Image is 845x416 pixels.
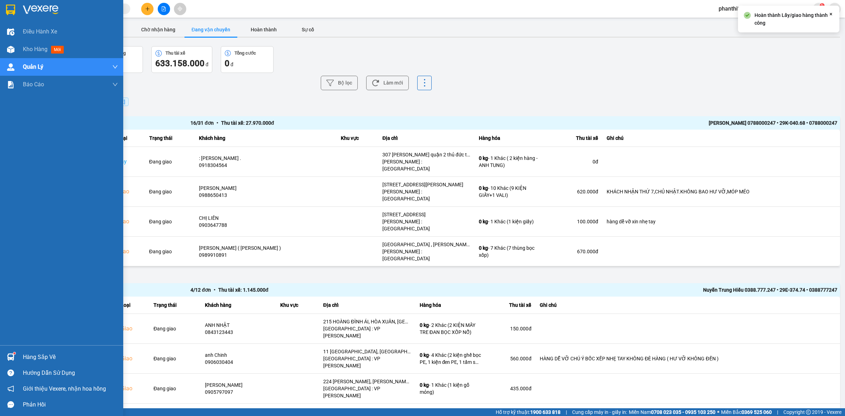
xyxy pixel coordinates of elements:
strong: 0708 023 035 - 0935 103 250 [651,409,715,415]
div: [PERSON_NAME] [205,381,271,389]
div: Đang giao [149,218,190,225]
span: 0 kg [479,245,488,251]
div: [GEOGRAPHIC_DATA] : VP [PERSON_NAME] [323,325,411,339]
span: notification [7,385,14,392]
div: [PERSON_NAME] [199,185,332,192]
span: phanthithanhthuytongdai.longhoan [713,4,813,13]
div: Giao [121,324,145,333]
button: aim [174,3,186,15]
span: 0 kg [479,185,488,191]
button: Bộ lọc [321,76,358,90]
div: đ [155,58,208,69]
div: 620.000 đ [549,188,598,195]
div: : [PERSON_NAME] . [199,155,332,162]
button: Tổng cước0 đ [221,46,274,73]
div: Giao [118,217,140,226]
span: Hỗ trợ kỹ thuật: [496,408,561,416]
span: Miền Nam [629,408,715,416]
button: Đang vận chuyển [184,23,237,37]
th: Khu vực [337,130,378,147]
div: Thu tài xế [165,51,185,56]
div: - 1 Khác ( 2 kiện hàng - ANH TUNG) [479,155,541,169]
span: 633.158.000 [155,58,205,68]
button: plus [141,3,154,15]
div: Hướng dẫn sử dụng [23,368,118,378]
span: question-circle [7,370,14,376]
img: warehouse-icon [7,353,14,361]
th: Trạng thái [145,130,195,147]
img: solution-icon [7,81,14,88]
div: 11 [GEOGRAPHIC_DATA], [GEOGRAPHIC_DATA], [GEOGRAPHIC_DATA]. [323,348,411,355]
div: 560.000 đ [490,355,532,362]
button: Hoàn thành [237,23,290,37]
div: [PERSON_NAME] : [GEOGRAPHIC_DATA] [382,218,470,232]
span: 0 kg [420,352,429,358]
sup: 1 [13,352,15,354]
div: - 1 Khác (1 kiện gỗ mỏng) [420,381,482,396]
span: mới [51,46,64,54]
div: Đang giao [149,248,190,255]
div: hàng dễ vỡ xin nhẹ tay [607,218,836,225]
span: 0 kg [479,155,488,161]
div: đ [225,58,270,69]
button: file-add [158,3,170,15]
div: KHÁCH NHẬN THỨ 7,CHỦ NHẬT.KHÔNG BAO HƯ VỠ,MÓP MÉO [607,188,836,195]
th: Khách hàng [195,130,337,147]
div: Thu tài xế [490,301,532,309]
div: Đang giao [149,188,190,195]
th: Loại [113,130,145,147]
button: Chờ nhận hàng [132,23,184,37]
div: Nuyễn Trung Hiếu 0388.777.247 • 29E-374.74 • 0388777247 [514,286,837,294]
span: plus [145,6,150,11]
span: | [566,408,567,416]
div: [PERSON_NAME] ( [PERSON_NAME] ) [199,244,332,252]
div: CHỊ LIÊN [199,215,332,222]
div: [PERSON_NAME] 0788000247 • 29K-040.68 • 0788000247 [514,119,837,127]
span: Điều hành xe [23,27,57,36]
div: Giao [121,384,145,393]
img: logo-vxr [6,5,15,15]
sup: 1 [820,3,825,8]
div: 328 [PERSON_NAME] hòa hiệp bắc liên chiểu đà nẵng [323,408,411,415]
span: 0 kg [479,219,488,224]
div: [PERSON_NAME] : [GEOGRAPHIC_DATA] [382,248,470,262]
div: anh Chinh [205,352,271,359]
div: Thu tài xế [549,134,598,142]
span: Quản Lý [23,62,43,71]
th: Ghi chú [602,130,840,147]
span: Miền Bắc [721,408,772,416]
th: Địa chỉ [378,130,475,147]
div: [PERSON_NAME] : [GEOGRAPHIC_DATA] [382,158,470,172]
div: 4 / 12 đơn Thu tài xế: 1.145.000 đ [190,286,514,294]
div: - 10 Khác (9 KIỆN GIẤY+1 VALI) [479,185,541,199]
span: 0 [225,58,230,68]
span: ⚪️ [717,411,719,414]
div: 0918304564 [199,162,332,169]
div: HÀNG DỄ VỠ CHÚ Ý BỐC XẾP NHẸ TAY KHÔNG ĐÈ HÀNG ( HƯ VỠ KHÔNG ĐỀN ) [540,355,836,362]
img: warehouse-icon [7,46,14,53]
div: 0989910891 [199,252,332,259]
div: [GEOGRAPHIC_DATA] : VP [PERSON_NAME] [323,355,411,369]
svg: Close [828,11,834,17]
div: 150.000 đ [490,325,532,332]
div: [STREET_ADDRESS] [382,211,470,218]
th: Trạng thái [149,297,201,314]
div: 435.000 đ [490,385,532,392]
div: 224 [PERSON_NAME], [PERSON_NAME], [GEOGRAPHIC_DATA] [323,378,411,385]
div: 0903647788 [199,222,332,229]
div: [PERSON_NAME] : [GEOGRAPHIC_DATA] [382,188,470,202]
div: Phản hồi [23,399,118,410]
div: Hoàn thành Lấy/giao hàng thành công [755,11,828,27]
span: Giới thiệu Vexere, nhận hoa hồng [23,384,106,393]
div: 0843123443 [205,329,271,336]
div: 0906030404 [205,359,271,366]
div: - 1 Khác (1 kiện giấy) [479,218,541,225]
div: 307 [PERSON_NAME] quận 2 thủ đức tphcm. [382,151,470,158]
span: • [214,120,221,126]
div: 100.000 đ [549,218,598,225]
th: Loại [117,297,149,314]
div: 670.000 đ [549,248,598,255]
th: Khách hàng [201,297,276,314]
img: warehouse-icon [7,63,14,71]
span: 1 [821,3,823,8]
